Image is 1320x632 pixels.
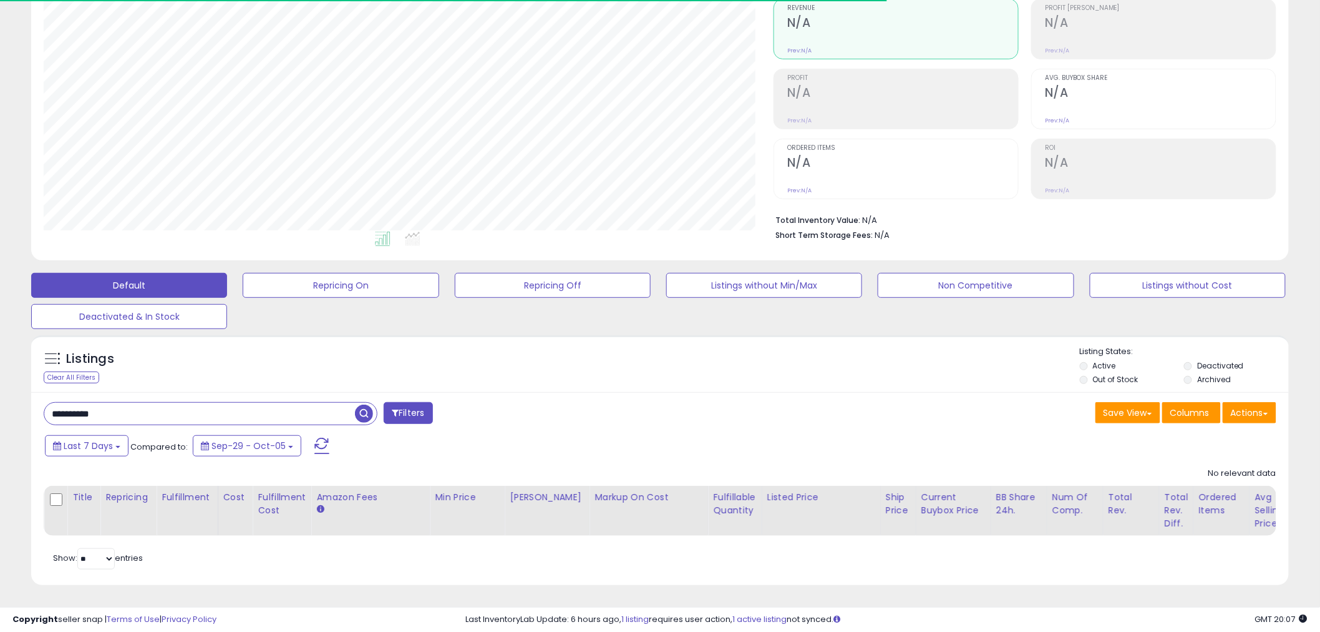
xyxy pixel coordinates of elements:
[787,86,1018,102] h2: N/A
[787,47,812,54] small: Prev: N/A
[1045,47,1069,54] small: Prev: N/A
[775,215,860,225] b: Total Inventory Value:
[622,613,649,625] a: 1 listing
[1080,346,1289,358] p: Listing States:
[787,187,812,194] small: Prev: N/A
[1045,187,1069,194] small: Prev: N/A
[12,613,58,625] strong: Copyright
[1052,491,1098,517] div: Num of Comp.
[1162,402,1221,423] button: Columns
[886,491,911,517] div: Ship Price
[130,441,188,453] span: Compared to:
[1045,5,1276,12] span: Profit [PERSON_NAME]
[162,613,216,625] a: Privacy Policy
[1223,402,1276,423] button: Actions
[72,491,95,504] div: Title
[316,504,324,515] small: Amazon Fees.
[787,16,1018,32] h2: N/A
[1090,273,1286,298] button: Listings without Cost
[1199,491,1245,517] div: Ordered Items
[775,212,1267,227] li: N/A
[787,156,1018,172] h2: N/A
[105,491,151,504] div: Repricing
[1165,491,1188,530] div: Total Rev. Diff.
[211,440,286,452] span: Sep-29 - Oct-05
[767,491,875,504] div: Listed Price
[1093,360,1116,371] label: Active
[1170,407,1210,419] span: Columns
[594,491,702,504] div: Markup on Cost
[1093,374,1138,385] label: Out of Stock
[775,230,873,240] b: Short Term Storage Fees:
[31,304,227,329] button: Deactivated & In Stock
[1045,86,1276,102] h2: N/A
[455,273,651,298] button: Repricing Off
[193,435,301,457] button: Sep-29 - Oct-05
[1045,117,1069,124] small: Prev: N/A
[44,372,99,383] div: Clear All Filters
[1208,468,1276,480] div: No relevant data
[921,491,986,517] div: Current Buybox Price
[733,613,787,625] a: 1 active listing
[1045,145,1276,152] span: ROI
[1045,16,1276,32] h2: N/A
[713,491,756,517] div: Fulfillable Quantity
[243,273,439,298] button: Repricing On
[66,350,114,368] h5: Listings
[223,491,248,504] div: Cost
[107,613,160,625] a: Terms of Use
[1095,402,1160,423] button: Save View
[1197,360,1244,371] label: Deactivated
[1255,491,1301,530] div: Avg Selling Price
[1045,75,1276,82] span: Avg. Buybox Share
[12,614,216,626] div: seller snap | |
[996,491,1042,517] div: BB Share 24h.
[787,117,812,124] small: Prev: N/A
[875,229,890,241] span: N/A
[162,491,212,504] div: Fulfillment
[590,486,708,536] th: The percentage added to the cost of goods (COGS) that forms the calculator for Min & Max prices.
[787,145,1018,152] span: Ordered Items
[64,440,113,452] span: Last 7 Days
[435,491,499,504] div: Min Price
[258,491,306,517] div: Fulfillment Cost
[510,491,584,504] div: [PERSON_NAME]
[666,273,862,298] button: Listings without Min/Max
[878,273,1074,298] button: Non Competitive
[53,552,143,564] span: Show: entries
[1109,491,1154,517] div: Total Rev.
[316,491,424,504] div: Amazon Fees
[787,5,1018,12] span: Revenue
[787,75,1018,82] span: Profit
[1255,613,1308,625] span: 2025-10-13 20:07 GMT
[384,402,432,424] button: Filters
[1045,156,1276,172] h2: N/A
[31,273,227,298] button: Default
[1197,374,1231,385] label: Archived
[466,614,1308,626] div: Last InventoryLab Update: 6 hours ago, requires user action, not synced.
[45,435,129,457] button: Last 7 Days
